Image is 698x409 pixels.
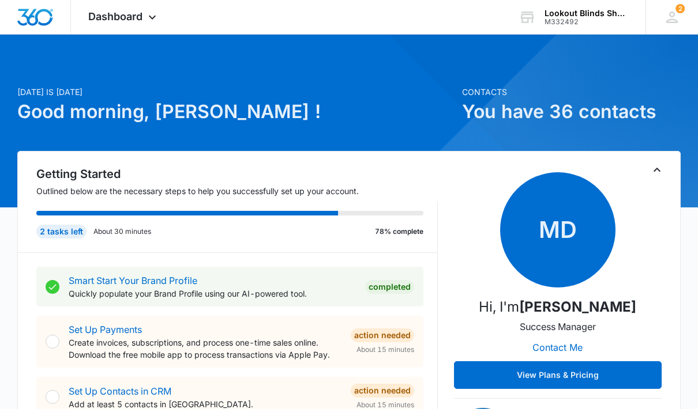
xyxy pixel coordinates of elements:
[88,10,142,22] span: Dashboard
[375,226,423,237] p: 78% complete
[545,18,629,26] div: account id
[351,384,414,397] div: Action Needed
[521,334,594,361] button: Contact Me
[676,4,685,13] span: 2
[356,344,414,355] span: About 15 minutes
[520,320,596,334] p: Success Manager
[69,336,342,361] p: Create invoices, subscriptions, and process one-time sales online. Download the free mobile app t...
[650,163,664,177] button: Toggle Collapse
[69,275,197,286] a: Smart Start Your Brand Profile
[462,86,681,98] p: Contacts
[462,98,681,126] h1: You have 36 contacts
[17,86,455,98] p: [DATE] is [DATE]
[69,385,171,397] a: Set Up Contacts in CRM
[69,287,356,300] p: Quickly populate your Brand Profile using our AI-powered tool.
[93,226,151,237] p: About 30 minutes
[454,361,662,389] button: View Plans & Pricing
[351,328,414,342] div: Action Needed
[519,298,636,315] strong: [PERSON_NAME]
[479,297,636,317] p: Hi, I'm
[69,324,142,335] a: Set Up Payments
[676,4,685,13] div: notifications count
[500,172,616,287] span: MD
[36,185,438,197] p: Outlined below are the necessary steps to help you successfully set up your account.
[36,225,87,238] div: 2 tasks left
[545,9,629,18] div: account name
[365,280,414,294] div: Completed
[36,165,438,183] h2: Getting Started
[17,98,455,126] h1: Good morning, [PERSON_NAME] !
